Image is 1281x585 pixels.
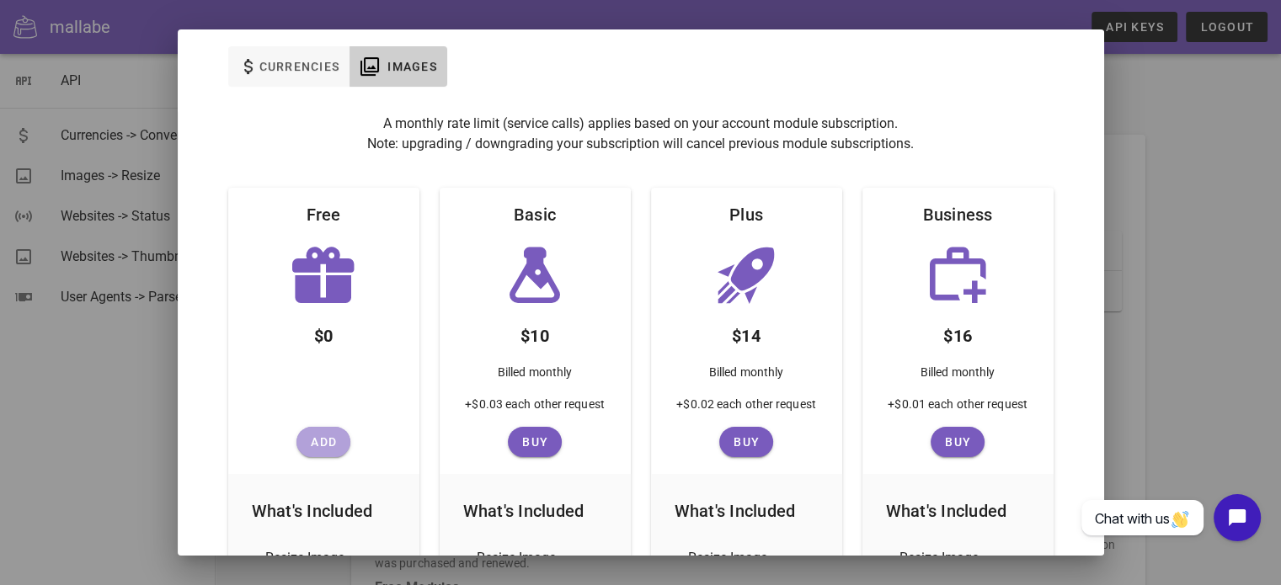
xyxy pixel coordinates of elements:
[663,395,830,427] div: +$0.02 each other request
[387,60,437,73] span: Images
[484,356,585,395] div: Billed monthly
[719,427,773,457] button: Buy
[688,548,825,568] li: Resize Image
[265,548,403,568] li: Resize Image
[259,60,340,73] span: Currencies
[507,309,563,356] div: $10
[718,309,774,356] div: $14
[303,435,344,449] span: Add
[477,548,614,568] li: Resize Image
[899,548,1037,568] li: Resize Image
[726,435,766,449] span: Buy
[293,188,355,242] div: Free
[907,356,1008,395] div: Billed monthly
[873,484,1043,538] div: What's Included
[930,309,985,356] div: $16
[661,484,832,538] div: What's Included
[238,484,409,538] div: What's Included
[515,435,555,449] span: Buy
[451,395,618,427] div: +$0.03 each other request
[696,356,797,395] div: Billed monthly
[296,427,350,457] button: Add
[874,395,1041,427] div: +$0.01 each other request
[910,188,1006,242] div: Business
[301,309,347,356] div: $0
[716,188,777,242] div: Plus
[350,46,447,87] button: Images
[450,484,621,538] div: What's Included
[228,114,1054,154] p: A monthly rate limit (service calls) applies based on your account module subscription. Note: upg...
[937,435,978,449] span: Buy
[508,427,562,457] button: Buy
[228,46,350,87] button: Currencies
[931,427,985,457] button: Buy
[500,188,569,242] div: Basic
